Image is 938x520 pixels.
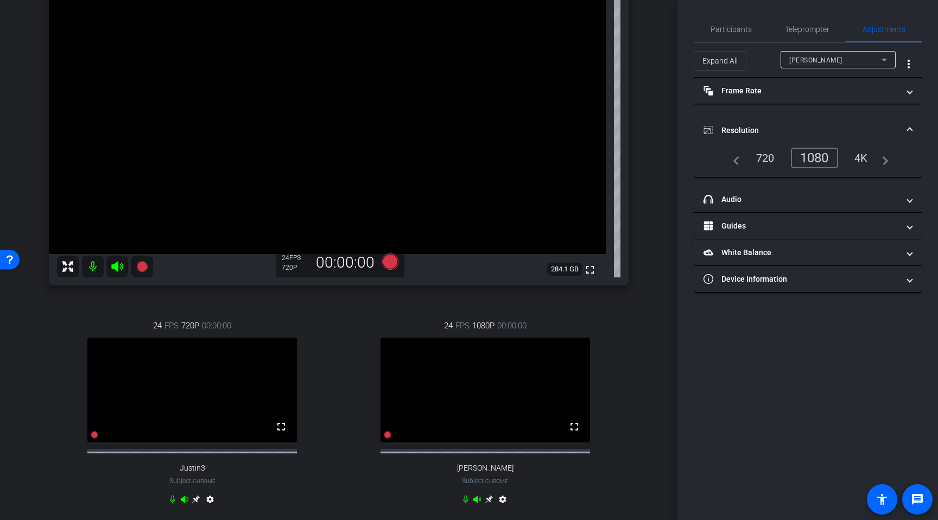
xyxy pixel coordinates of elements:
mat-panel-title: Guides [703,220,899,232]
span: 720P [181,320,199,332]
div: Resolution [694,148,922,177]
mat-expansion-panel-header: Frame Rate [694,78,922,104]
mat-panel-title: Resolution [703,125,899,136]
mat-icon: navigate_next [876,151,889,164]
div: 4K [846,149,876,167]
mat-icon: settings [204,495,217,508]
mat-icon: navigate_before [727,151,740,164]
div: 1080 [791,148,838,168]
span: 284.1 GB [547,263,582,276]
mat-icon: accessibility [876,493,889,506]
mat-panel-title: Frame Rate [703,85,899,97]
span: - [191,477,193,485]
mat-icon: more_vert [902,58,915,71]
span: Chrome [485,478,508,484]
mat-panel-title: Audio [703,194,899,205]
span: Teleprompter [785,26,829,33]
div: 00:00:00 [309,253,382,272]
div: 24 [282,253,309,262]
mat-expansion-panel-header: Guides [694,213,922,239]
mat-panel-title: White Balance [703,247,899,258]
span: [PERSON_NAME] [789,56,842,64]
span: Participants [711,26,752,33]
mat-icon: fullscreen [584,263,597,276]
span: FPS [455,320,470,332]
span: - [484,477,485,485]
span: FPS [289,254,301,262]
mat-panel-title: Device Information [703,274,899,285]
span: 1080P [472,320,495,332]
button: More Options for Adjustments Panel [896,51,922,77]
mat-expansion-panel-header: Resolution [694,113,922,148]
span: Subject [169,476,216,486]
span: Adjustments [863,26,905,33]
mat-expansion-panel-header: White Balance [694,239,922,265]
span: Chrome [193,478,216,484]
div: 720 [748,149,783,167]
span: FPS [164,320,179,332]
mat-icon: fullscreen [568,420,581,433]
span: Justin3 [180,464,205,473]
mat-icon: message [911,493,924,506]
span: 00:00:00 [497,320,527,332]
mat-expansion-panel-header: Audio [694,186,922,212]
span: 00:00:00 [202,320,231,332]
button: Expand All [694,51,746,71]
div: 720P [282,263,309,272]
mat-icon: fullscreen [275,420,288,433]
span: Expand All [702,50,738,71]
span: 24 [153,320,162,332]
span: 24 [444,320,453,332]
span: [PERSON_NAME] [457,464,514,473]
mat-expansion-panel-header: Device Information [694,266,922,292]
span: Subject [462,476,508,486]
mat-icon: settings [496,495,509,508]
